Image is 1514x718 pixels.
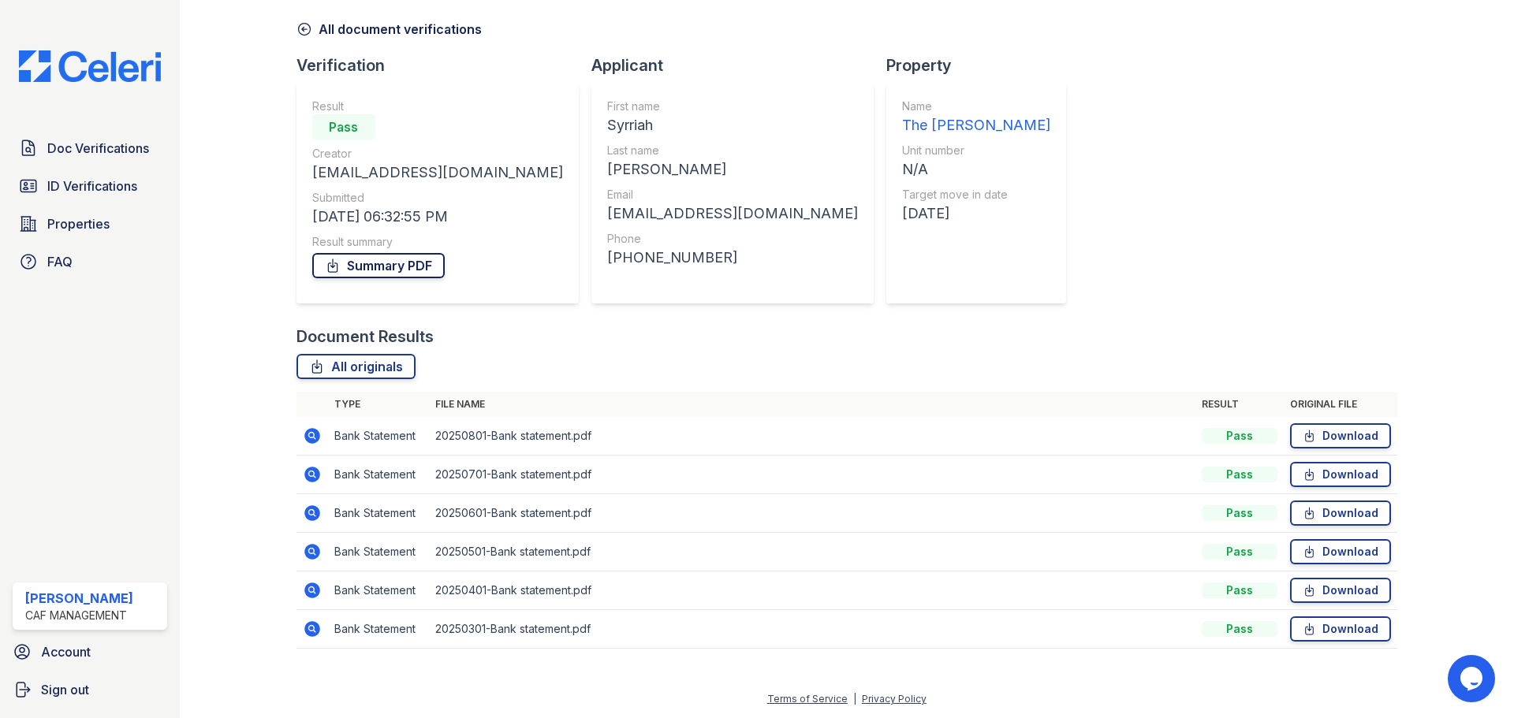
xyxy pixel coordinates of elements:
[1290,423,1391,448] a: Download
[25,589,133,608] div: [PERSON_NAME]
[1202,505,1277,521] div: Pass
[1202,582,1277,598] div: Pass
[1202,467,1277,482] div: Pass
[328,417,429,456] td: Bank Statement
[429,494,1195,533] td: 20250601-Bank statement.pdf
[328,456,429,494] td: Bank Statement
[328,533,429,571] td: Bank Statement
[767,693,848,705] a: Terms of Service
[25,608,133,623] div: CAF Management
[607,231,858,247] div: Phone
[902,143,1050,158] div: Unit number
[902,99,1050,114] div: Name
[312,146,563,162] div: Creator
[6,50,173,82] img: CE_Logo_Blue-a8612792a0a2168367f1c8372b55b34899dd931a85d93a1a3d3e32e68fde9ad4.png
[328,494,429,533] td: Bank Statement
[13,246,167,277] a: FAQ
[429,533,1195,571] td: 20250501-Bank statement.pdf
[429,417,1195,456] td: 20250801-Bank statement.pdf
[1448,655,1498,702] iframe: chat widget
[1195,392,1284,417] th: Result
[312,253,445,278] a: Summary PDF
[607,143,858,158] div: Last name
[41,642,91,661] span: Account
[296,354,416,379] a: All originals
[47,214,110,233] span: Properties
[902,99,1050,136] a: Name The [PERSON_NAME]
[886,54,1079,76] div: Property
[429,571,1195,610] td: 20250401-Bank statement.pdf
[591,54,886,76] div: Applicant
[607,158,858,180] div: [PERSON_NAME]
[13,208,167,240] a: Properties
[902,114,1050,136] div: The [PERSON_NAME]
[607,203,858,225] div: [EMAIL_ADDRESS][DOMAIN_NAME]
[1290,616,1391,642] a: Download
[902,187,1050,203] div: Target move in date
[429,392,1195,417] th: File name
[312,162,563,184] div: [EMAIL_ADDRESS][DOMAIN_NAME]
[429,456,1195,494] td: 20250701-Bank statement.pdf
[607,187,858,203] div: Email
[296,54,591,76] div: Verification
[862,693,927,705] a: Privacy Policy
[1202,544,1277,560] div: Pass
[607,114,858,136] div: Syrriah
[41,680,89,699] span: Sign out
[1290,462,1391,487] a: Download
[312,190,563,206] div: Submitted
[429,610,1195,649] td: 20250301-Bank statement.pdf
[47,177,137,195] span: ID Verifications
[312,234,563,250] div: Result summary
[1290,539,1391,564] a: Download
[296,326,434,348] div: Document Results
[853,693,856,705] div: |
[902,158,1050,180] div: N/A
[902,203,1050,225] div: [DATE]
[47,252,73,271] span: FAQ
[607,99,858,114] div: First name
[312,114,375,140] div: Pass
[13,132,167,164] a: Doc Verifications
[312,99,563,114] div: Result
[328,610,429,649] td: Bank Statement
[312,206,563,228] div: [DATE] 06:32:55 PM
[1284,392,1397,417] th: Original file
[47,139,149,158] span: Doc Verifications
[1202,428,1277,444] div: Pass
[1290,578,1391,603] a: Download
[328,571,429,610] td: Bank Statement
[1290,500,1391,526] a: Download
[6,636,173,668] a: Account
[328,392,429,417] th: Type
[607,247,858,269] div: [PHONE_NUMBER]
[6,674,173,705] a: Sign out
[296,20,482,39] a: All document verifications
[1202,621,1277,637] div: Pass
[13,170,167,202] a: ID Verifications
